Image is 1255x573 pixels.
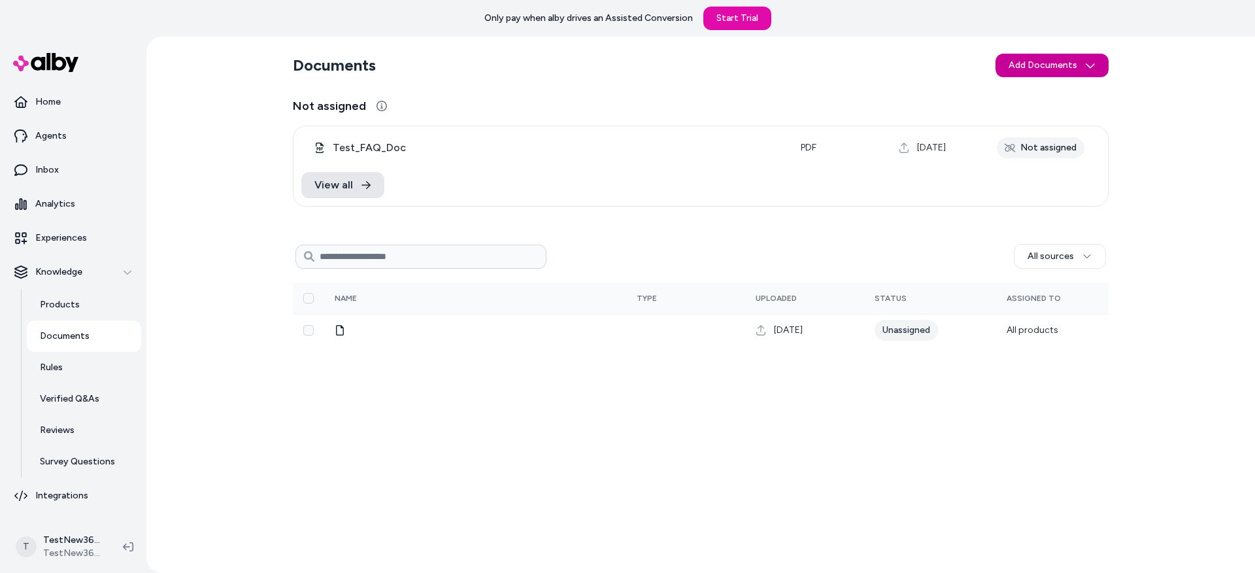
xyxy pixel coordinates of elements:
div: Test_FAQ_Doc.pdf [314,140,780,156]
a: Documents [27,321,141,352]
span: Type [637,294,657,303]
p: Analytics [35,198,75,211]
p: Verified Q&As [40,392,99,406]
span: All sources [1028,250,1074,263]
button: Select all [303,293,314,304]
p: Products [40,298,80,311]
img: alby Logo [13,53,78,72]
p: Rules [40,361,63,374]
span: [DATE] [917,141,946,154]
a: Rules [27,352,141,383]
a: Experiences [5,222,141,254]
span: Not assigned [293,97,366,115]
button: Select row [303,325,314,336]
span: Status [875,294,907,303]
span: [DATE] [774,324,803,337]
p: Reviews [40,424,75,437]
a: Reviews [27,415,141,446]
a: Analytics [5,188,141,220]
span: T [16,536,37,557]
a: Products [27,289,141,321]
div: Not assigned [997,137,1084,158]
h2: Documents [293,55,376,76]
a: Agents [5,120,141,152]
span: All products [1007,324,1058,336]
p: Knowledge [35,266,82,279]
span: Test_FAQ_Doc [333,140,780,156]
p: Home [35,95,61,109]
p: Agents [35,130,67,143]
a: Integrations [5,480,141,512]
a: Start Trial [703,7,771,30]
a: Survey Questions [27,446,141,477]
button: All sources [1014,244,1106,269]
span: View all [314,177,353,193]
p: Inbox [35,164,59,177]
a: Inbox [5,154,141,186]
a: Home [5,86,141,118]
button: Add Documents [996,54,1109,77]
div: Unassigned [875,320,938,341]
p: Only pay when alby drives an Assisted Conversion [484,12,693,25]
a: View all [301,172,384,198]
button: TTestNew3654 ShopifyTestNew3654 [8,526,112,568]
button: Knowledge [5,256,141,288]
p: TestNew3654 Shopify [43,534,102,547]
span: TestNew3654 [43,547,102,560]
span: Uploaded [756,294,797,303]
span: pdf [801,142,816,153]
p: Integrations [35,489,88,502]
div: Name [335,293,433,304]
p: Experiences [35,232,87,245]
p: Survey Questions [40,455,115,468]
a: Verified Q&As [27,383,141,415]
p: Documents [40,330,90,343]
span: Assigned To [1007,294,1061,303]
